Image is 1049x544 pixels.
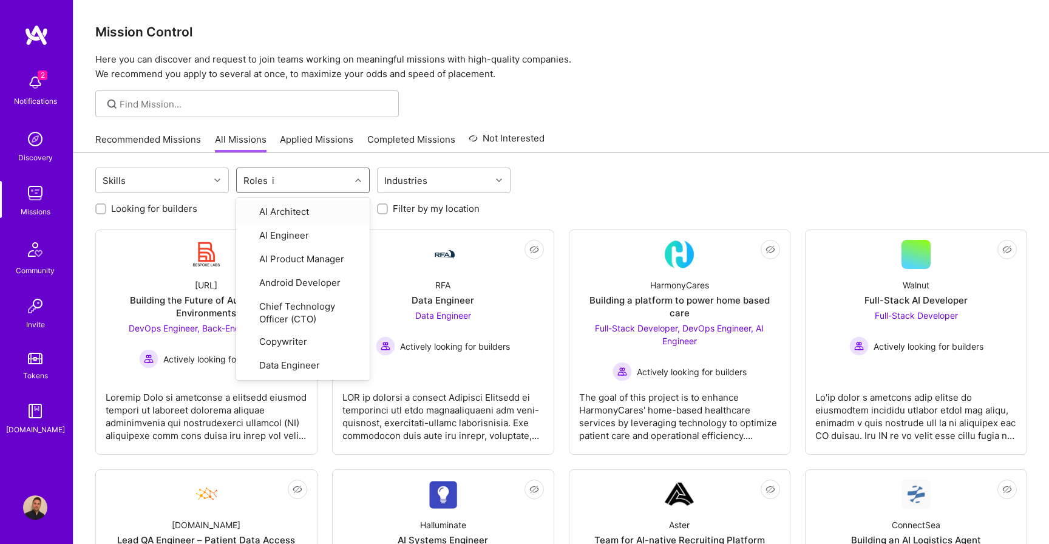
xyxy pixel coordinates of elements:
[579,381,781,442] div: The goal of this project is to enhance HarmonyCares' home-based healthcare services by leveraging...
[903,279,929,291] div: Walnut
[874,340,983,353] span: Actively looking for builders
[240,172,271,189] div: Roles
[23,399,47,423] img: guide book
[120,98,390,110] input: Find Mission...
[214,177,220,183] i: icon Chevron
[595,323,764,346] span: Full-Stack Developer, DevOps Engineer, AI Engineer
[95,24,1027,39] h3: Mission Control
[129,323,283,333] span: DevOps Engineer, Back-End Developer
[243,253,362,267] div: AI Product Manager
[766,484,775,494] i: icon EyeClosed
[280,133,353,153] a: Applied Missions
[669,518,690,531] div: Aster
[342,240,544,444] a: Company LogoRFAData EngineerData Engineer Actively looking for buildersActively looking for build...
[469,131,545,153] a: Not Interested
[901,480,931,509] img: Company Logo
[415,310,471,321] span: Data Engineer
[23,127,47,151] img: discovery
[243,276,362,290] div: Android Developer
[105,97,119,111] i: icon SearchGrey
[172,518,240,531] div: [DOMAIN_NAME]
[23,181,47,205] img: teamwork
[429,247,458,262] img: Company Logo
[815,381,1017,442] div: Lo'ip dolor s ametcons adip elitse do eiusmodtem incididu utlabor etdol mag aliqu, enimadm v quis...
[24,24,49,46] img: logo
[18,151,53,164] div: Discovery
[529,484,539,494] i: icon EyeClosed
[367,133,455,153] a: Completed Missions
[38,70,47,80] span: 2
[23,369,48,382] div: Tokens
[400,340,510,353] span: Actively looking for builders
[864,294,968,307] div: Full-Stack AI Developer
[28,353,42,364] img: tokens
[650,279,709,291] div: HarmonyCares
[412,294,474,307] div: Data Engineer
[20,495,50,520] a: User Avatar
[21,235,50,264] img: Community
[23,495,47,520] img: User Avatar
[435,279,450,291] div: RFA
[529,245,539,254] i: icon EyeClosed
[496,177,502,183] i: icon Chevron
[26,318,45,331] div: Invite
[355,177,361,183] i: icon Chevron
[192,480,221,509] img: Company Logo
[243,359,362,373] div: Data Engineer
[420,518,466,531] div: Halluminate
[243,300,362,325] div: Chief Technology Officer (CTO)
[342,381,544,442] div: LOR ip dolorsi a consect Adipisci Elitsedd ei temporinci utl etdo magnaaliquaeni adm veni-quisnos...
[106,381,307,442] div: Loremip Dolo si ametconse a elitsedd eiusmod tempori ut laboreet dolorema aliquae adminimvenia qu...
[23,70,47,95] img: bell
[111,202,197,215] label: Looking for builders
[106,294,307,319] div: Building the Future of Autonomous Environments
[766,245,775,254] i: icon EyeClosed
[192,240,221,269] img: Company Logo
[665,480,694,509] img: Company Logo
[637,365,747,378] span: Actively looking for builders
[393,202,480,215] label: Filter by my location
[95,133,201,153] a: Recommended Missions
[1002,245,1012,254] i: icon EyeClosed
[215,133,266,153] a: All Missions
[163,353,273,365] span: Actively looking for builders
[106,240,307,444] a: Company Logo[URL]Building the Future of Autonomous EnvironmentsDevOps Engineer, Back-End Develope...
[849,336,869,356] img: Actively looking for builders
[1002,484,1012,494] i: icon EyeClosed
[293,484,302,494] i: icon EyeClosed
[21,205,50,218] div: Missions
[815,240,1017,444] a: WalnutFull-Stack AI DeveloperFull-Stack Developer Actively looking for buildersActively looking f...
[243,205,362,219] div: AI Architect
[376,336,395,356] img: Actively looking for builders
[665,240,694,269] img: Company Logo
[23,294,47,318] img: Invite
[892,518,940,531] div: ConnectSea
[875,310,958,321] span: Full-Stack Developer
[579,294,781,319] div: Building a platform to power home based care
[6,423,65,436] div: [DOMAIN_NAME]
[100,172,129,189] div: Skills
[95,52,1027,81] p: Here you can discover and request to join teams working on meaningful missions with high-quality ...
[243,335,362,349] div: Copywriter
[579,240,781,444] a: Company LogoHarmonyCaresBuilding a platform to power home based careFull-Stack Developer, DevOps ...
[195,279,217,291] div: [URL]
[429,480,458,509] img: Company Logo
[613,362,632,381] img: Actively looking for builders
[139,349,158,369] img: Actively looking for builders
[16,264,55,277] div: Community
[381,172,430,189] div: Industries
[243,229,362,243] div: AI Engineer
[14,95,57,107] div: Notifications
